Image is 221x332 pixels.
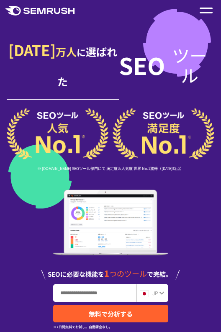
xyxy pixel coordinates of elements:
[109,268,147,279] span: つのツール
[104,267,109,279] span: 1
[8,39,56,60] span: [DATE]
[77,45,86,59] span: に
[53,323,112,331] small: ※7日間無料でお試し。自動課金なし。
[54,285,136,301] input: URL、キーワードを入力してください
[7,160,214,175] div: ※ [DOMAIN_NAME] SEOツール部門にて 満足度＆人気度 世界 No.1獲得（[DATE]時点）
[53,305,168,322] a: 無料で分析する
[152,289,158,296] span: JP
[89,309,133,318] span: 無料で分析する
[56,44,77,59] span: 万人
[57,44,117,89] span: 選ばれた
[147,270,172,278] span: で完結。
[165,45,214,85] span: ツール
[119,55,165,75] span: SEO
[7,268,214,280] div: SEOに必要な機能を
